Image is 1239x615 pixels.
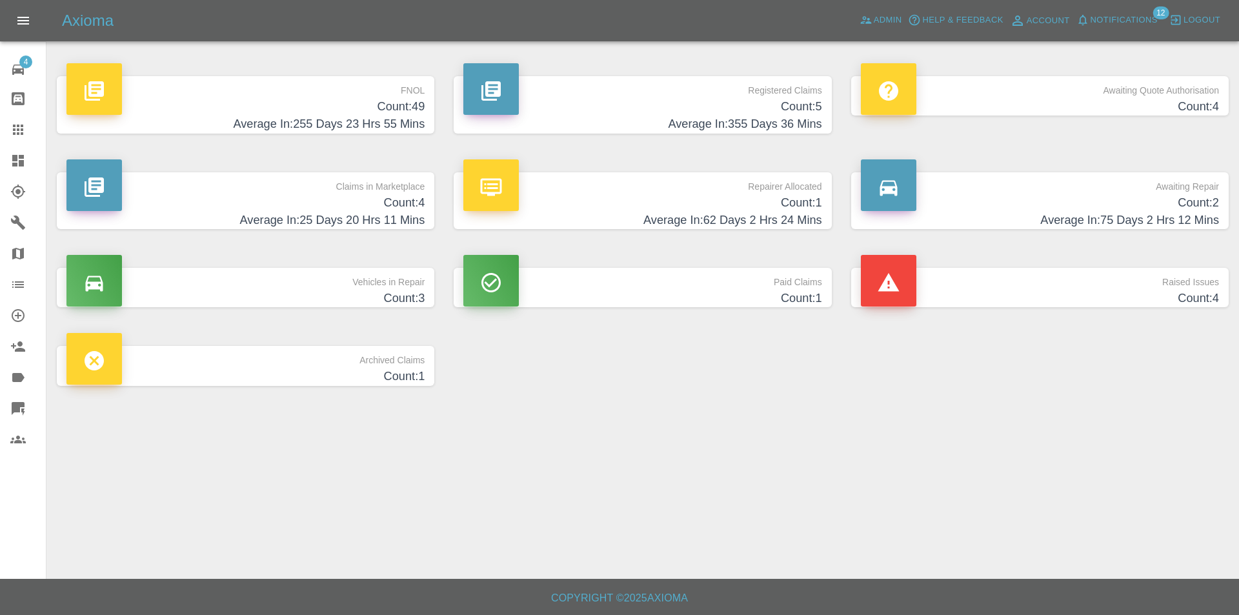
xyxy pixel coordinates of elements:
h4: Count: 4 [861,98,1219,116]
h4: Count: 1 [463,194,821,212]
p: Raised Issues [861,268,1219,290]
h4: Count: 2 [861,194,1219,212]
a: Raised IssuesCount:4 [851,268,1229,307]
a: Repairer AllocatedCount:1Average In:62 Days 2 Hrs 24 Mins [454,172,831,230]
h4: Count: 49 [66,98,425,116]
h4: Average In: 355 Days 36 Mins [463,116,821,133]
h4: Count: 1 [463,290,821,307]
a: FNOLCount:49Average In:255 Days 23 Hrs 55 Mins [57,76,434,134]
span: Help & Feedback [922,13,1003,28]
a: Awaiting Quote AuthorisationCount:4 [851,76,1229,116]
h4: Average In: 255 Days 23 Hrs 55 Mins [66,116,425,133]
span: Admin [874,13,902,28]
h4: Count: 5 [463,98,821,116]
h4: Count: 1 [66,368,425,385]
a: Archived ClaimsCount:1 [57,346,434,385]
p: Registered Claims [463,76,821,98]
button: Open drawer [8,5,39,36]
p: Vehicles in Repair [66,268,425,290]
p: Archived Claims [66,346,425,368]
a: Account [1007,10,1073,31]
p: Paid Claims [463,268,821,290]
p: Awaiting Quote Authorisation [861,76,1219,98]
h4: Count: 3 [66,290,425,307]
a: Claims in MarketplaceCount:4Average In:25 Days 20 Hrs 11 Mins [57,172,434,230]
h5: Axioma [62,10,114,31]
span: 4 [19,55,32,68]
p: Repairer Allocated [463,172,821,194]
h4: Count: 4 [861,290,1219,307]
a: Paid ClaimsCount:1 [454,268,831,307]
span: Logout [1184,13,1220,28]
a: Admin [856,10,905,30]
h4: Average In: 25 Days 20 Hrs 11 Mins [66,212,425,229]
h6: Copyright © 2025 Axioma [10,589,1229,607]
button: Logout [1166,10,1224,30]
p: FNOL [66,76,425,98]
h4: Average In: 62 Days 2 Hrs 24 Mins [463,212,821,229]
p: Claims in Marketplace [66,172,425,194]
h4: Average In: 75 Days 2 Hrs 12 Mins [861,212,1219,229]
p: Awaiting Repair [861,172,1219,194]
a: Vehicles in RepairCount:3 [57,268,434,307]
span: Account [1027,14,1070,28]
a: Awaiting RepairCount:2Average In:75 Days 2 Hrs 12 Mins [851,172,1229,230]
span: Notifications [1091,13,1158,28]
button: Notifications [1073,10,1161,30]
span: 12 [1153,6,1169,19]
a: Registered ClaimsCount:5Average In:355 Days 36 Mins [454,76,831,134]
h4: Count: 4 [66,194,425,212]
button: Help & Feedback [905,10,1006,30]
